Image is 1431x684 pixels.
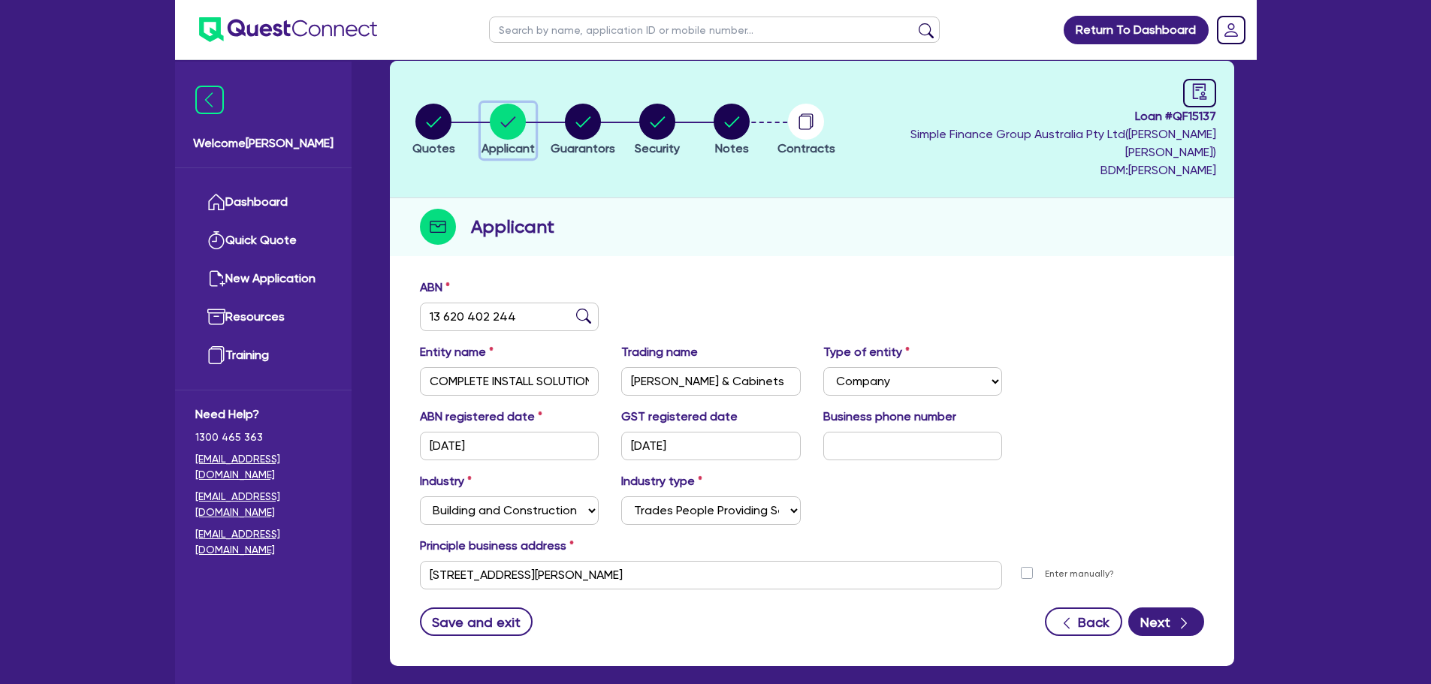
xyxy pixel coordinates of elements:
span: 1300 465 363 [195,429,331,445]
button: Next [1128,607,1204,636]
button: Guarantors [550,103,616,158]
img: quick-quote [207,231,225,249]
label: Enter manually? [1045,567,1114,581]
a: [EMAIL_ADDRESS][DOMAIN_NAME] [195,489,331,520]
input: DD / MM / YYYY [420,432,599,460]
input: DD / MM / YYYY [621,432,801,460]
img: training [207,346,225,364]
button: Back [1045,607,1122,636]
span: Welcome [PERSON_NAME] [193,134,334,152]
span: Guarantors [551,141,615,155]
label: Industry type [621,472,702,490]
img: new-application [207,270,225,288]
label: ABN registered date [420,408,542,426]
a: Quick Quote [195,221,331,260]
span: Loan # QF15137 [847,107,1216,125]
label: ABN [420,279,450,297]
img: icon-menu-close [195,86,224,114]
button: Applicant [481,103,536,158]
label: Business phone number [823,408,956,426]
a: [EMAIL_ADDRESS][DOMAIN_NAME] [195,526,331,558]
span: Simple Finance Group Australia Pty Ltd ( [PERSON_NAME] [PERSON_NAME] ) [910,127,1216,159]
img: abn-lookup icon [576,309,591,324]
label: GST registered date [621,408,738,426]
img: resources [207,308,225,326]
a: Return To Dashboard [1064,16,1209,44]
span: Applicant [482,141,535,155]
h2: Applicant [471,213,554,240]
button: Security [634,103,681,158]
button: Save and exit [420,607,533,636]
span: Contracts [777,141,835,155]
button: Notes [713,103,750,158]
img: quest-connect-logo-blue [199,17,377,42]
button: Contracts [777,103,836,158]
label: Entity name [420,343,494,361]
a: Dashboard [195,183,331,221]
a: Dropdown toggle [1212,11,1251,50]
label: Type of entity [823,343,910,361]
button: Quotes [412,103,456,158]
span: Notes [715,141,749,155]
input: Search by name, application ID or mobile number... [489,17,940,43]
a: audit [1183,79,1216,107]
label: Trading name [621,343,698,361]
a: [EMAIL_ADDRESS][DOMAIN_NAME] [195,451,331,483]
span: BDM: [PERSON_NAME] [847,161,1216,179]
a: New Application [195,260,331,298]
span: audit [1191,83,1208,100]
label: Industry [420,472,472,490]
span: Quotes [412,141,455,155]
a: Resources [195,298,331,336]
img: step-icon [420,209,456,245]
span: Need Help? [195,405,331,423]
label: Principle business address [420,537,574,555]
span: Security [635,141,680,155]
a: Training [195,336,331,375]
